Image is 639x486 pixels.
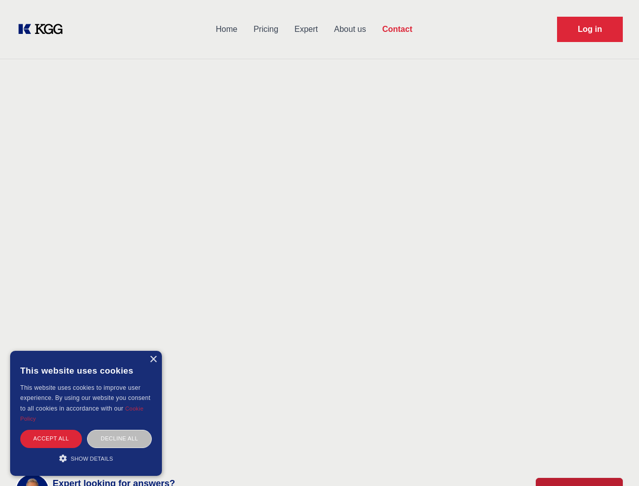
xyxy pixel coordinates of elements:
[20,358,152,383] div: This website uses cookies
[71,456,113,462] span: Show details
[557,17,623,42] a: Request Demo
[245,16,286,43] a: Pricing
[207,16,245,43] a: Home
[149,356,157,363] div: Close
[326,16,374,43] a: About us
[16,21,71,37] a: KOL Knowledge Platform: Talk to Key External Experts (KEE)
[588,437,639,486] iframe: Chat Widget
[20,406,144,422] a: Cookie Policy
[20,453,152,463] div: Show details
[20,384,150,412] span: This website uses cookies to improve user experience. By using our website you consent to all coo...
[286,16,326,43] a: Expert
[374,16,420,43] a: Contact
[87,430,152,448] div: Decline all
[20,430,82,448] div: Accept all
